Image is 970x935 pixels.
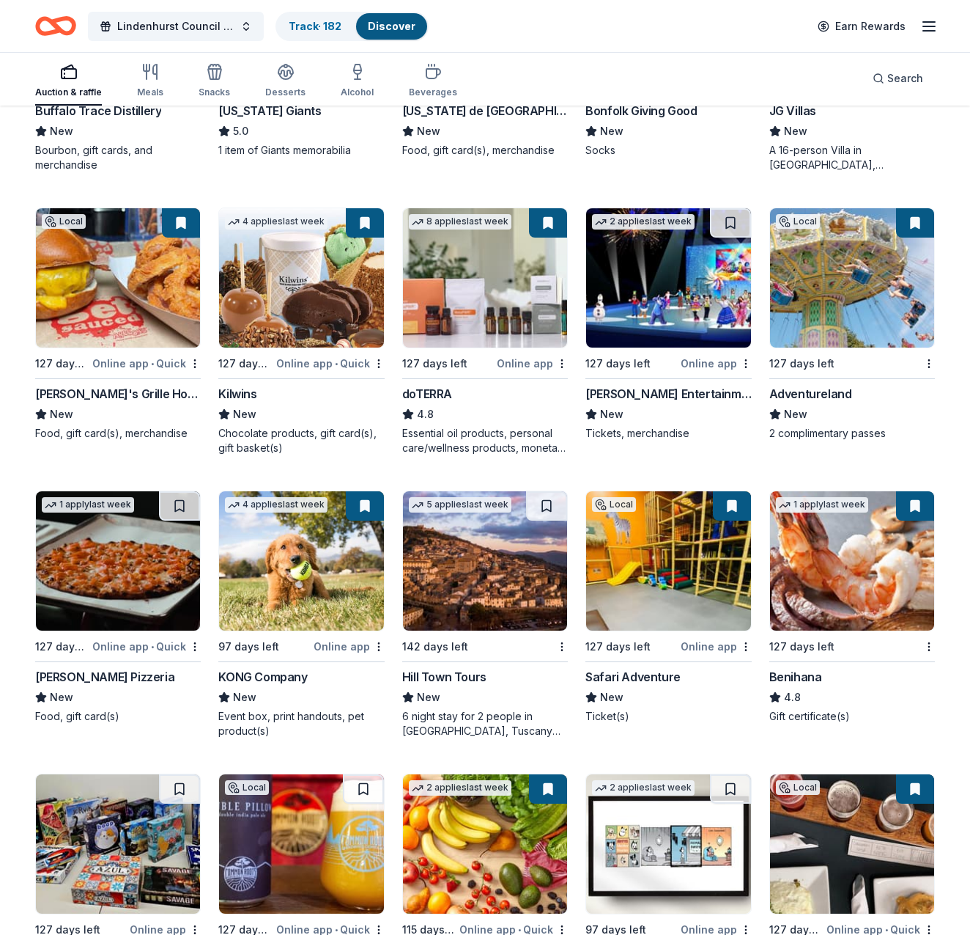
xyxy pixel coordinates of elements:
[35,208,201,441] a: Image for Arooga's Grille House & Sports BarLocal127 days leftOnline app•Quick[PERSON_NAME]'s Gri...
[35,491,201,724] a: Image for Pepe's Pizzeria1 applylast week127 days leftOnline app•Quick[PERSON_NAME] PizzeriaNewFo...
[88,12,264,41] button: Lindenhurst Council of PTA's "Bright Futures" Fundraiser
[809,13,914,40] a: Earn Rewards
[225,497,327,513] div: 4 applies last week
[137,87,163,98] div: Meals
[35,143,201,172] div: Bourbon, gift cards, and merchandise
[770,774,934,914] img: Image for Big Slide Brewery
[585,143,751,158] div: Socks
[218,668,307,686] div: KONG Company
[335,358,338,370] span: •
[219,208,383,348] img: Image for Kilwins
[409,497,511,513] div: 5 applies last week
[402,709,568,738] div: 6 night stay for 2 people in [GEOGRAPHIC_DATA], Tuscany (charity rate is $1380; retails at $2200;...
[35,709,201,724] div: Food, gift card(s)
[218,491,384,738] a: Image for KONG Company4 applieslast week97 days leftOnline appKONG CompanyNewEvent box, print han...
[218,426,384,455] div: Chocolate products, gift card(s), gift basket(s)
[402,208,568,455] a: Image for doTERRA8 applieslast week127 days leftOnline appdoTERRA4.8Essential oil products, perso...
[769,143,935,172] div: A 16-person Villa in [GEOGRAPHIC_DATA], [GEOGRAPHIC_DATA], [GEOGRAPHIC_DATA] for 7days/6nights (R...
[769,355,834,373] div: 127 days left
[402,143,568,158] div: Food, gift card(s), merchandise
[776,497,868,513] div: 1 apply last week
[35,668,174,686] div: [PERSON_NAME] Pizzeria
[585,102,697,120] div: Bonfolk Giving Good
[417,689,440,706] span: New
[600,122,623,140] span: New
[199,57,230,106] button: Snacks
[784,122,807,140] span: New
[586,208,750,348] img: Image for Feld Entertainment
[402,491,568,738] a: Image for Hill Town Tours 5 applieslast week142 days leftHill Town ToursNew6 night stay for 2 peo...
[218,102,321,120] div: [US_STATE] Giants
[769,668,822,686] div: Benihana
[35,426,201,441] div: Food, gift card(s), merchandise
[592,780,695,796] div: 2 applies last week
[585,709,751,724] div: Ticket(s)
[35,87,102,98] div: Auction & raffle
[137,57,163,106] button: Meals
[784,689,801,706] span: 4.8
[769,491,935,724] a: Image for Benihana1 applylast week127 days leftBenihana4.8Gift certificate(s)
[233,406,256,423] span: New
[402,638,468,656] div: 142 days left
[289,20,341,32] a: Track· 182
[50,122,73,140] span: New
[585,208,751,441] a: Image for Feld Entertainment2 applieslast week127 days leftOnline app[PERSON_NAME] EntertainmentN...
[769,426,935,441] div: 2 complimentary passes
[417,406,434,423] span: 4.8
[233,689,256,706] span: New
[592,497,636,512] div: Local
[36,491,200,631] img: Image for Pepe's Pizzeria
[402,426,568,455] div: Essential oil products, personal care/wellness products, monetary donations
[776,780,820,795] div: Local
[681,637,752,656] div: Online app
[402,385,452,403] div: doTERRA
[585,426,751,441] div: Tickets, merchandise
[92,354,201,373] div: Online app Quick
[36,208,200,348] img: Image for Arooga's Grille House & Sports Bar
[585,668,681,686] div: Safari Adventure
[585,385,751,403] div: [PERSON_NAME] Entertainment
[497,354,568,373] div: Online app
[769,208,935,441] a: Image for AdventurelandLocal127 days leftAdventurelandNew2 complimentary passes
[769,102,816,120] div: JG Villas
[769,385,852,403] div: Adventureland
[409,87,457,98] div: Beverages
[276,354,385,373] div: Online app Quick
[35,638,89,656] div: 127 days left
[35,57,102,106] button: Auction & raffle
[769,638,834,656] div: 127 days left
[218,143,384,158] div: 1 item of Giants memorabilia
[35,9,76,43] a: Home
[314,637,385,656] div: Online app
[341,57,374,106] button: Alcohol
[409,57,457,106] button: Beverages
[36,774,200,914] img: Image for Stonemaier Games
[225,214,327,230] div: 4 applies last week
[770,208,934,348] img: Image for Adventureland
[402,355,467,373] div: 127 days left
[35,385,201,403] div: [PERSON_NAME]'s Grille House & Sports Bar
[218,208,384,455] a: Image for Kilwins4 applieslast week127 days leftOnline app•QuickKilwinsNewChocolate products, gif...
[403,208,567,348] img: Image for doTERRA
[403,491,567,631] img: Image for Hill Town Tours
[199,87,230,98] div: Snacks
[403,774,567,914] img: Image for Lidl
[218,709,384,738] div: Event box, print handouts, pet product(s)
[585,491,751,724] a: Image for Safari AdventureLocal127 days leftOnline appSafari AdventureNewTicket(s)
[592,214,695,230] div: 2 applies last week
[409,780,511,796] div: 2 applies last week
[92,637,201,656] div: Online app Quick
[50,406,73,423] span: New
[784,406,807,423] span: New
[219,491,383,631] img: Image for KONG Company
[151,358,154,370] span: •
[233,122,248,140] span: 5.0
[218,355,273,373] div: 127 days left
[402,102,568,120] div: [US_STATE] de [GEOGRAPHIC_DATA]
[265,57,306,106] button: Desserts
[586,491,750,631] img: Image for Safari Adventure
[600,689,623,706] span: New
[585,638,651,656] div: 127 days left
[681,354,752,373] div: Online app
[275,12,429,41] button: Track· 182Discover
